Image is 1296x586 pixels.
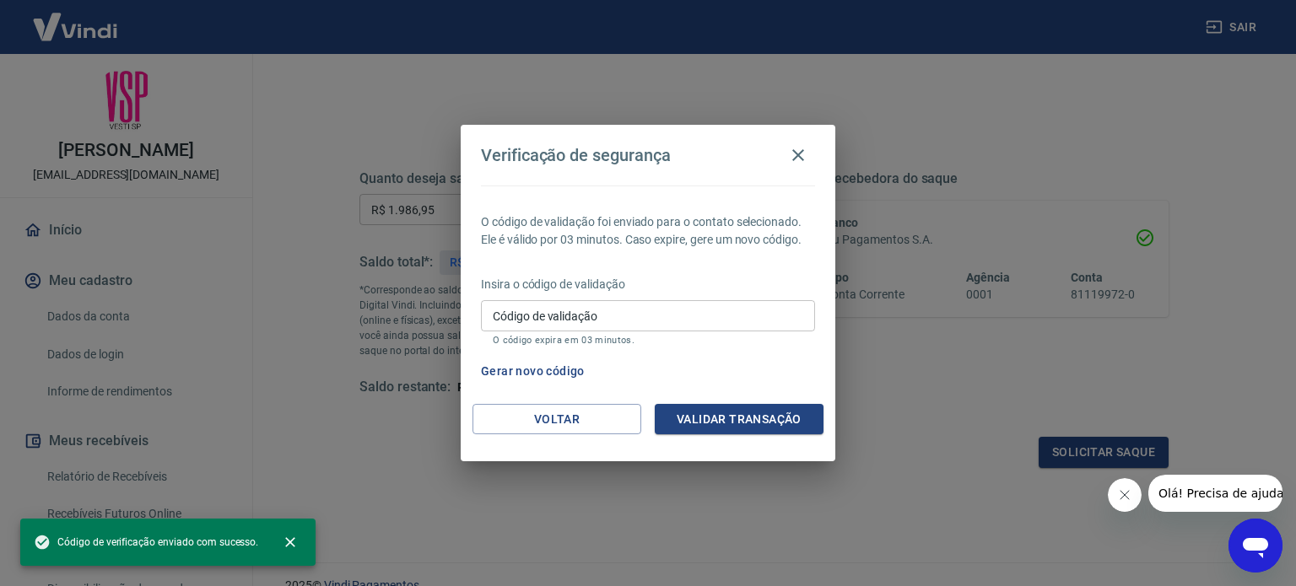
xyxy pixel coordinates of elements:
iframe: Fechar mensagem [1108,478,1142,512]
button: Validar transação [655,404,823,435]
iframe: Botão para abrir a janela de mensagens [1228,519,1282,573]
span: Olá! Precisa de ajuda? [10,12,142,25]
p: O código de validação foi enviado para o contato selecionado. Ele é válido por 03 minutos. Caso e... [481,213,815,249]
p: O código expira em 03 minutos. [493,335,803,346]
p: Insira o código de validação [481,276,815,293]
button: Voltar [472,404,641,435]
iframe: Mensagem da empresa [1148,475,1282,512]
button: close [272,524,309,561]
h4: Verificação de segurança [481,145,671,165]
span: Código de verificação enviado com sucesso. [34,534,258,551]
button: Gerar novo código [474,356,591,387]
